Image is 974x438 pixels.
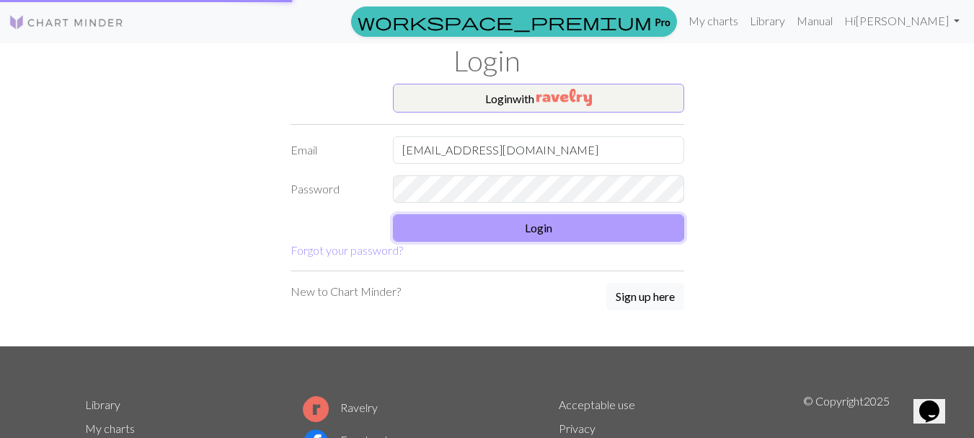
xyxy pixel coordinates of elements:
button: Sign up here [606,283,684,310]
label: Password [282,175,385,203]
a: Ravelry [303,400,378,414]
a: Privacy [559,421,596,435]
label: Email [282,136,385,164]
h1: Login [76,43,898,78]
a: Library [85,398,120,411]
iframe: chat widget [913,380,960,424]
a: Manual [791,6,838,35]
img: Logo [9,14,124,31]
button: Loginwith [393,84,684,113]
img: Ravelry [536,89,592,106]
a: Hi[PERSON_NAME] [838,6,965,35]
a: Sign up here [606,283,684,312]
span: workspace_premium [358,12,652,32]
a: Forgot your password? [291,243,403,257]
a: Pro [351,6,677,37]
p: New to Chart Minder? [291,283,401,300]
button: Login [393,214,684,242]
img: Ravelry logo [303,396,329,422]
a: Library [744,6,791,35]
a: Acceptable use [559,398,635,411]
a: My charts [683,6,744,35]
a: My charts [85,421,135,435]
